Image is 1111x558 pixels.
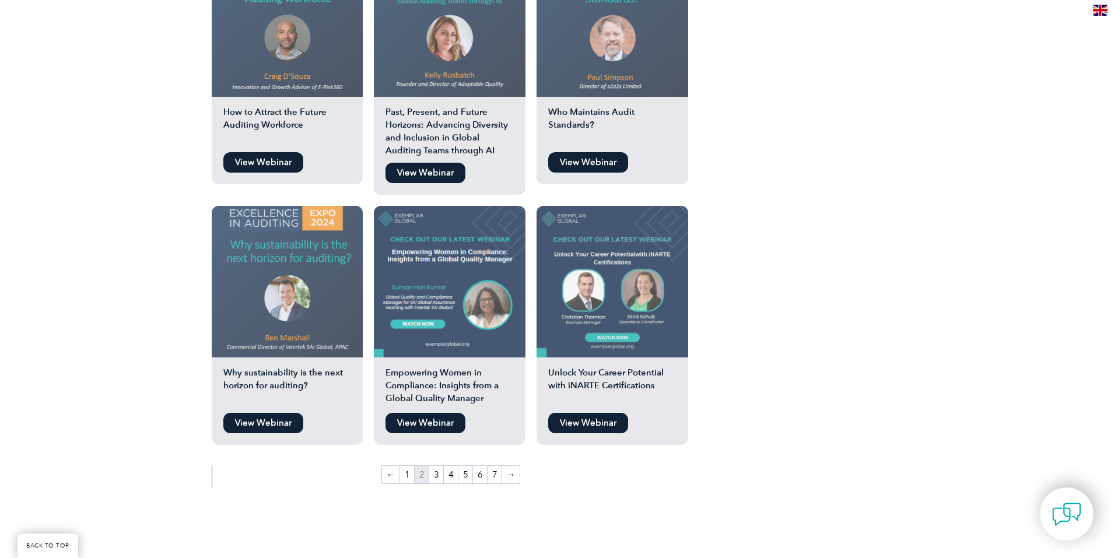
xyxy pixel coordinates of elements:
[212,465,690,488] nav: Product Pagination
[212,106,363,146] h2: How to Attract the Future Auditing Workforce
[537,206,688,407] a: Unlock Your Career Potential with iNARTE Certifications
[374,366,525,407] h2: Empowering Women in Compliance: Insights from a Global Quality Manager
[400,466,414,483] a: Page 1
[537,206,688,357] img: inarte certification
[382,466,399,483] a: ←
[212,366,363,407] h2: Why sustainability is the next horizon for auditing?
[374,106,525,157] h2: Past, Present, and Future Horizons: Advancing Diversity and Inclusion in Global Auditing Teams th...
[458,466,472,483] a: Page 5
[212,206,363,407] a: Why sustainability is the next horizon for auditing?
[502,466,520,483] a: →
[429,466,443,483] a: Page 3
[488,466,502,483] a: Page 7
[415,466,429,483] span: Page 2
[212,206,363,357] img: Ben
[1052,500,1081,529] img: contact-chat.png
[548,413,628,433] a: View Webinar
[385,163,465,183] a: View Webinar
[537,106,688,146] h2: Who Maintains Audit Standards?
[223,152,303,173] a: View Webinar
[1093,5,1108,16] img: en
[374,206,525,357] img: female auditor
[374,206,525,407] a: Empowering Women in Compliance: Insights from a Global Quality Manager
[385,413,465,433] a: View Webinar
[473,466,487,483] a: Page 6
[548,152,628,173] a: View Webinar
[444,466,458,483] a: Page 4
[17,534,78,558] a: BACK TO TOP
[537,366,688,407] h2: Unlock Your Career Potential with iNARTE Certifications
[223,413,303,433] a: View Webinar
